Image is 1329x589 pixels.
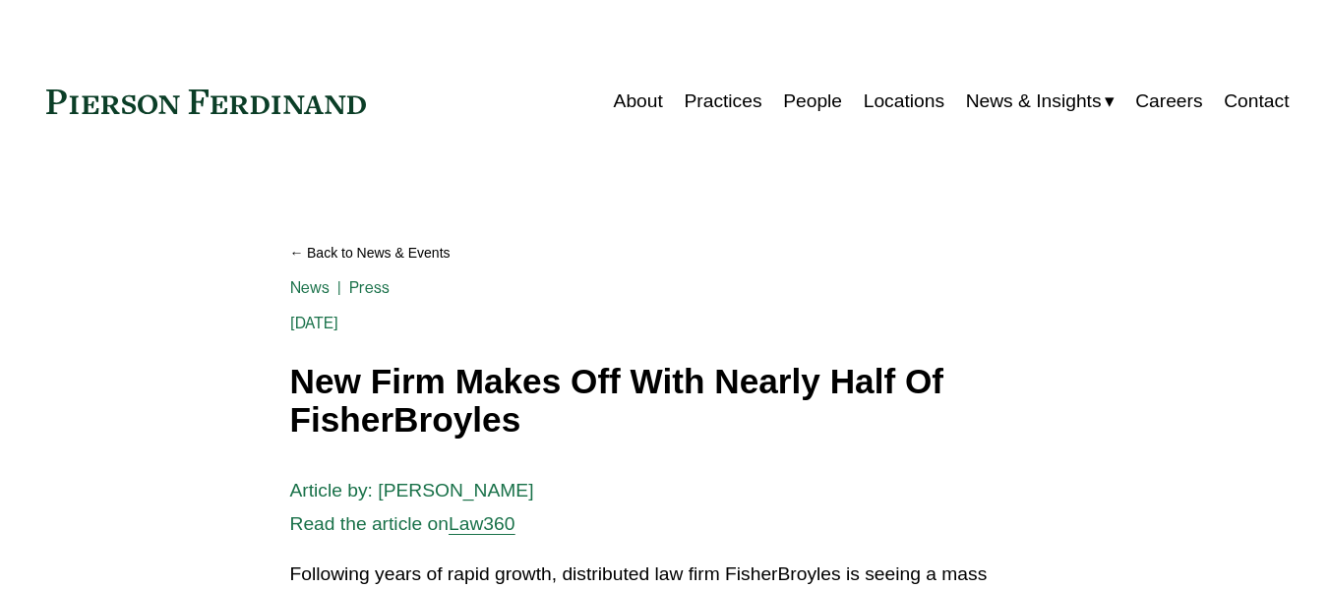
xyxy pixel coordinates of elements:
[290,314,339,332] span: [DATE]
[290,480,534,535] span: Article by: [PERSON_NAME] Read the article on
[1135,83,1202,120] a: Careers
[783,83,842,120] a: People
[966,83,1115,120] a: folder dropdown
[290,363,1040,439] h1: New Firm Makes Off With Nearly Half Of FisherBroyles
[864,83,944,120] a: Locations
[290,236,1040,270] a: Back to News & Events
[449,513,514,534] a: Law360
[1224,83,1289,120] a: Contact
[290,278,331,297] a: News
[684,83,761,120] a: Practices
[614,83,663,120] a: About
[349,278,390,297] a: Press
[966,85,1102,119] span: News & Insights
